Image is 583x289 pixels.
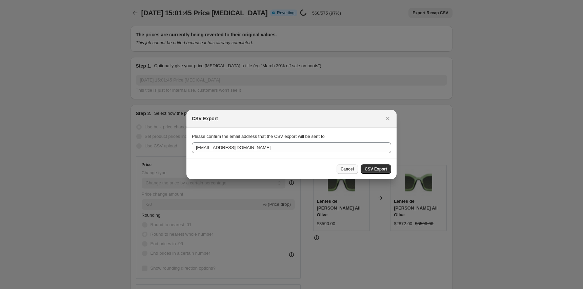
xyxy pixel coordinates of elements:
[192,115,218,122] h2: CSV Export
[341,166,354,172] span: Cancel
[361,164,391,174] button: CSV Export
[383,114,393,123] button: Close
[192,134,325,139] span: Please confirm the email address that the CSV export will be sent to
[337,164,358,174] button: Cancel
[365,166,387,172] span: CSV Export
